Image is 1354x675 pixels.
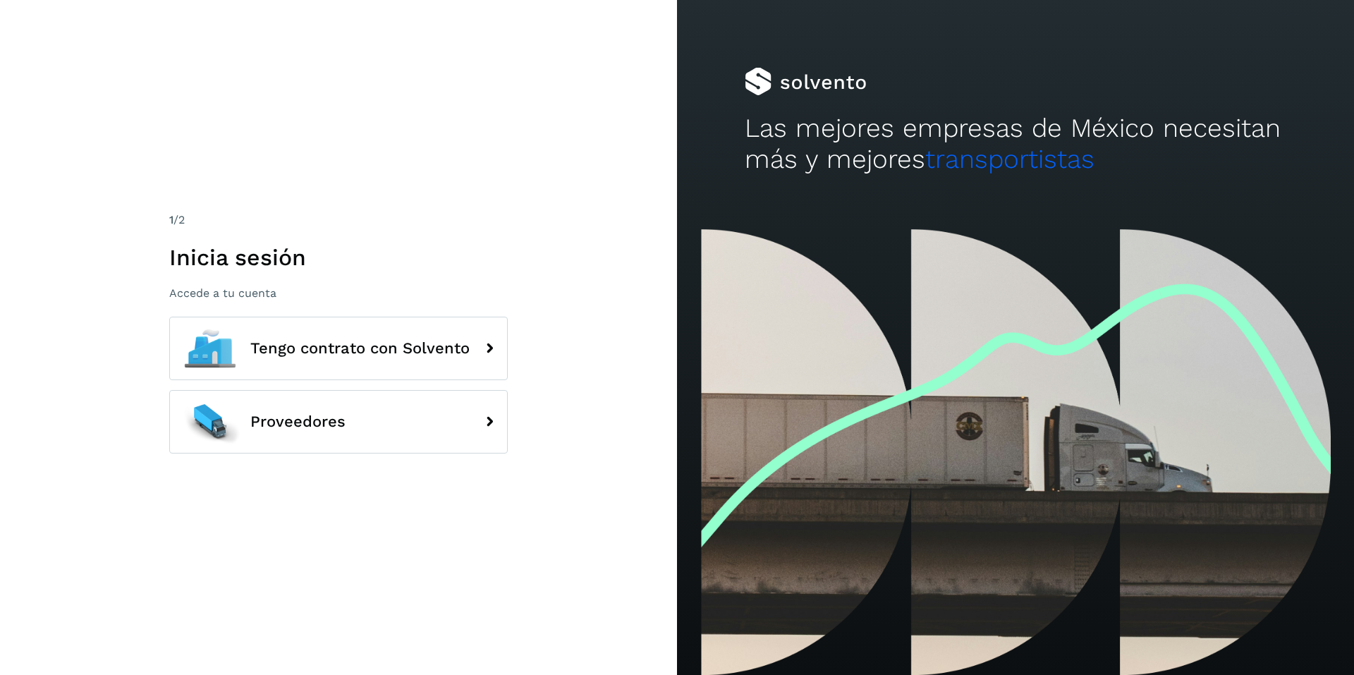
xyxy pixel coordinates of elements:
h2: Las mejores empresas de México necesitan más y mejores [745,113,1286,176]
span: Proveedores [250,413,346,430]
button: Proveedores [169,390,508,454]
span: transportistas [925,144,1094,174]
span: Tengo contrato con Solvento [250,340,470,357]
h1: Inicia sesión [169,244,508,271]
span: 1 [169,213,173,226]
button: Tengo contrato con Solvento [169,317,508,380]
div: /2 [169,212,508,229]
p: Accede a tu cuenta [169,286,508,300]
